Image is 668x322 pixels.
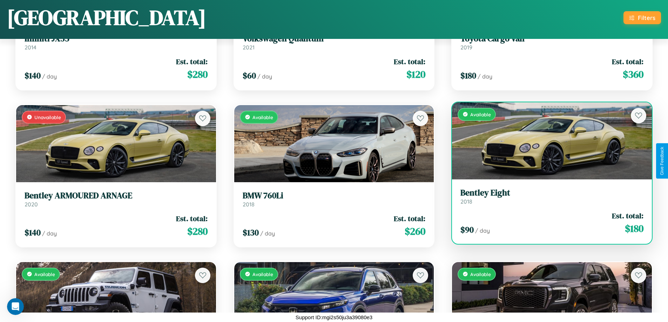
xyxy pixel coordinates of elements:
[42,230,57,237] span: / day
[243,44,255,51] span: 2021
[460,34,643,51] a: Toyota Cargo Van2019
[660,147,664,175] div: Give Feedback
[470,111,491,117] span: Available
[7,298,24,315] iframe: Intercom live chat
[34,271,55,277] span: Available
[243,191,426,208] a: BMW 760Li2018
[257,73,272,80] span: / day
[460,70,476,81] span: $ 180
[243,201,255,208] span: 2018
[243,34,426,51] a: Volkswagen Quantum2021
[460,224,474,235] span: $ 90
[478,73,492,80] span: / day
[460,188,643,205] a: Bentley Eight2018
[460,198,472,205] span: 2018
[394,56,425,67] span: Est. total:
[187,67,208,81] span: $ 280
[612,211,643,221] span: Est. total:
[25,201,38,208] span: 2020
[243,191,426,201] h3: BMW 760Li
[475,227,490,234] span: / day
[243,227,259,238] span: $ 130
[25,34,208,44] h3: Infiniti JX35
[406,67,425,81] span: $ 120
[623,67,643,81] span: $ 360
[25,44,36,51] span: 2014
[243,70,256,81] span: $ 60
[34,114,61,120] span: Unavailable
[296,313,372,322] p: Support ID: mgi2s50ju3a39080e3
[460,188,643,198] h3: Bentley Eight
[187,224,208,238] span: $ 280
[623,11,661,24] button: Filters
[25,191,208,208] a: Bentley ARMOURED ARNAGE2020
[252,271,273,277] span: Available
[612,56,643,67] span: Est. total:
[470,271,491,277] span: Available
[176,56,208,67] span: Est. total:
[25,227,41,238] span: $ 140
[625,221,643,235] span: $ 180
[176,213,208,224] span: Est. total:
[25,34,208,51] a: Infiniti JX352014
[42,73,57,80] span: / day
[394,213,425,224] span: Est. total:
[260,230,275,237] span: / day
[460,34,643,44] h3: Toyota Cargo Van
[25,191,208,201] h3: Bentley ARMOURED ARNAGE
[25,70,41,81] span: $ 140
[243,34,426,44] h3: Volkswagen Quantum
[460,44,472,51] span: 2019
[405,224,425,238] span: $ 260
[638,14,655,21] div: Filters
[7,3,206,32] h1: [GEOGRAPHIC_DATA]
[252,114,273,120] span: Available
